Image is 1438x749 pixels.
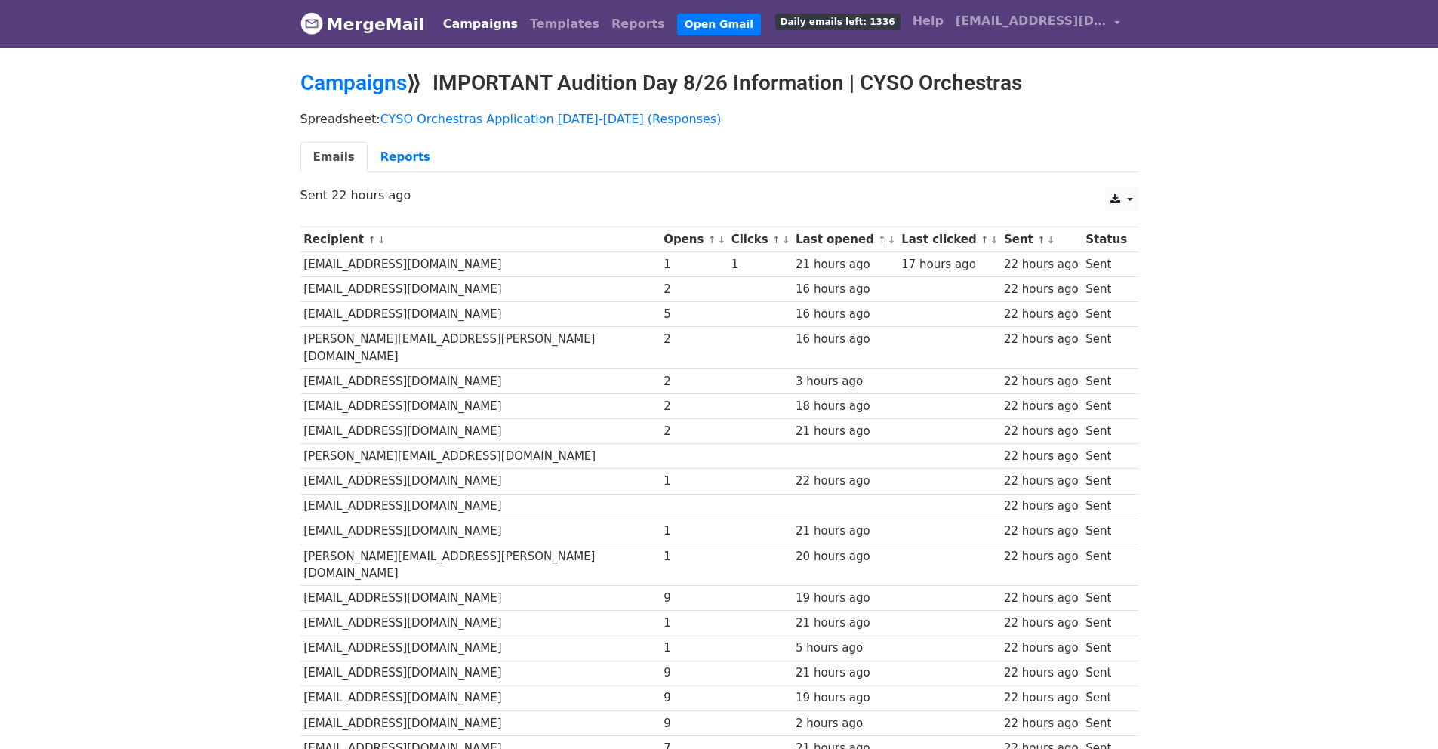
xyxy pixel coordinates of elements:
[300,519,660,544] td: [EMAIL_ADDRESS][DOMAIN_NAME]
[796,590,894,607] div: 19 hours ago
[1082,444,1130,469] td: Sent
[1082,469,1130,494] td: Sent
[300,252,660,277] td: [EMAIL_ADDRESS][DOMAIN_NAME]
[300,444,660,469] td: [PERSON_NAME][EMAIL_ADDRESS][DOMAIN_NAME]
[300,394,660,419] td: [EMAIL_ADDRESS][DOMAIN_NAME]
[796,256,894,273] div: 21 hours ago
[300,70,407,95] a: Campaigns
[300,12,323,35] img: MergeMail logo
[300,227,660,252] th: Recipient
[796,331,894,348] div: 16 hours ago
[796,373,894,390] div: 3 hours ago
[950,6,1126,42] a: [EMAIL_ADDRESS][DOMAIN_NAME]
[300,419,660,444] td: [EMAIL_ADDRESS][DOMAIN_NAME]
[1004,373,1079,390] div: 22 hours ago
[300,327,660,369] td: [PERSON_NAME][EMAIL_ADDRESS][PERSON_NAME][DOMAIN_NAME]
[1082,252,1130,277] td: Sent
[664,522,724,540] div: 1
[796,522,894,540] div: 21 hours ago
[664,373,724,390] div: 2
[796,281,894,298] div: 16 hours ago
[677,14,761,35] a: Open Gmail
[1004,331,1079,348] div: 22 hours ago
[524,9,605,39] a: Templates
[1082,710,1130,735] td: Sent
[605,9,671,39] a: Reports
[731,256,789,273] div: 1
[368,234,376,245] a: ↑
[664,664,724,682] div: 9
[300,686,660,710] td: [EMAIL_ADDRESS][DOMAIN_NAME]
[1004,640,1079,657] div: 22 hours ago
[792,227,898,252] th: Last opened
[1000,227,1082,252] th: Sent
[1082,419,1130,444] td: Sent
[796,689,894,707] div: 19 hours ago
[901,256,996,273] div: 17 hours ago
[728,227,792,252] th: Clicks
[888,234,896,245] a: ↓
[664,548,724,566] div: 1
[1082,302,1130,327] td: Sent
[1363,677,1438,749] iframe: Chat Widget
[664,398,724,415] div: 2
[1004,281,1079,298] div: 22 hours ago
[664,256,724,273] div: 1
[1082,519,1130,544] td: Sent
[1082,586,1130,611] td: Sent
[300,277,660,302] td: [EMAIL_ADDRESS][DOMAIN_NAME]
[796,640,894,657] div: 5 hours ago
[878,234,886,245] a: ↑
[300,369,660,394] td: [EMAIL_ADDRESS][DOMAIN_NAME]
[769,6,907,36] a: Daily emails left: 1336
[300,8,425,40] a: MergeMail
[664,640,724,657] div: 1
[898,227,1000,252] th: Last clicked
[664,473,724,490] div: 1
[664,715,724,732] div: 9
[981,234,989,245] a: ↑
[1004,306,1079,323] div: 22 hours ago
[1004,256,1079,273] div: 22 hours ago
[664,423,724,440] div: 2
[1082,661,1130,686] td: Sent
[1082,544,1130,586] td: Sent
[664,590,724,607] div: 9
[368,142,443,173] a: Reports
[1004,615,1079,632] div: 22 hours ago
[796,473,894,490] div: 22 hours ago
[300,611,660,636] td: [EMAIL_ADDRESS][DOMAIN_NAME]
[664,331,724,348] div: 2
[1004,590,1079,607] div: 22 hours ago
[300,661,660,686] td: [EMAIL_ADDRESS][DOMAIN_NAME]
[796,423,894,440] div: 21 hours ago
[1037,234,1045,245] a: ↑
[796,548,894,566] div: 20 hours ago
[300,494,660,519] td: [EMAIL_ADDRESS][DOMAIN_NAME]
[300,469,660,494] td: [EMAIL_ADDRESS][DOMAIN_NAME]
[782,234,790,245] a: ↓
[437,9,524,39] a: Campaigns
[300,586,660,611] td: [EMAIL_ADDRESS][DOMAIN_NAME]
[956,12,1107,30] span: [EMAIL_ADDRESS][DOMAIN_NAME]
[664,281,724,298] div: 2
[796,664,894,682] div: 21 hours ago
[377,234,386,245] a: ↓
[796,615,894,632] div: 21 hours ago
[1004,689,1079,707] div: 22 hours ago
[1082,327,1130,369] td: Sent
[1004,715,1079,732] div: 22 hours ago
[1004,548,1079,566] div: 22 hours ago
[1082,494,1130,519] td: Sent
[1004,473,1079,490] div: 22 hours ago
[1082,277,1130,302] td: Sent
[796,715,894,732] div: 2 hours ago
[664,615,724,632] div: 1
[300,111,1138,127] p: Spreadsheet:
[660,227,728,252] th: Opens
[664,306,724,323] div: 5
[907,6,950,36] a: Help
[990,234,999,245] a: ↓
[1004,448,1079,465] div: 22 hours ago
